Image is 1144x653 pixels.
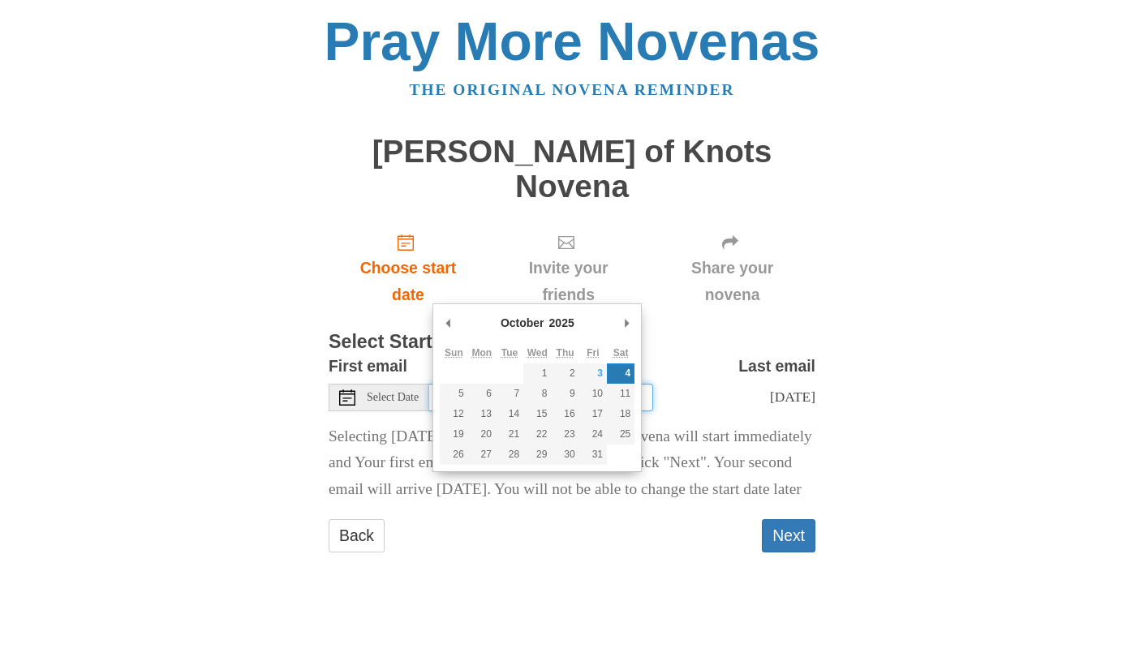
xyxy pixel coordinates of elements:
[762,519,815,552] button: Next
[471,347,492,359] abbr: Monday
[440,311,456,335] button: Previous Month
[551,384,578,404] button: 9
[527,347,548,359] abbr: Wednesday
[607,384,634,404] button: 11
[440,404,467,424] button: 12
[325,11,820,71] a: Pray More Novenas
[496,384,523,404] button: 7
[523,363,551,384] button: 1
[329,220,488,316] a: Choose start date
[329,332,815,353] h3: Select Start Date
[410,81,735,98] a: The original novena reminder
[665,255,799,308] span: Share your novena
[523,424,551,445] button: 22
[523,404,551,424] button: 15
[329,423,815,504] p: Selecting [DATE] as the start date means Your novena will start immediately and Your first email ...
[523,384,551,404] button: 8
[496,445,523,465] button: 28
[501,347,518,359] abbr: Tuesday
[488,220,649,316] div: Click "Next" to confirm your start date first.
[468,404,496,424] button: 13
[607,404,634,424] button: 18
[496,404,523,424] button: 14
[329,519,385,552] a: Back
[649,220,815,316] div: Click "Next" to confirm your start date first.
[579,404,607,424] button: 17
[429,384,653,411] input: Use the arrow keys to pick a date
[468,424,496,445] button: 20
[579,384,607,404] button: 10
[551,363,578,384] button: 2
[345,255,471,308] span: Choose start date
[367,392,419,403] span: Select Date
[587,347,599,359] abbr: Friday
[551,424,578,445] button: 23
[498,311,547,335] div: October
[551,404,578,424] button: 16
[551,445,578,465] button: 30
[523,445,551,465] button: 29
[770,389,815,405] span: [DATE]
[579,363,607,384] button: 3
[329,353,407,380] label: First email
[579,424,607,445] button: 24
[547,311,577,335] div: 2025
[468,445,496,465] button: 27
[607,363,634,384] button: 4
[557,347,574,359] abbr: Thursday
[613,347,629,359] abbr: Saturday
[440,424,467,445] button: 19
[445,347,463,359] abbr: Sunday
[440,384,467,404] button: 5
[618,311,634,335] button: Next Month
[607,424,634,445] button: 25
[496,424,523,445] button: 21
[579,445,607,465] button: 31
[468,384,496,404] button: 6
[440,445,467,465] button: 26
[329,135,815,204] h1: [PERSON_NAME] of Knots Novena
[738,353,815,380] label: Last email
[504,255,633,308] span: Invite your friends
